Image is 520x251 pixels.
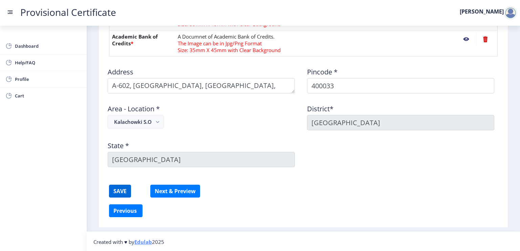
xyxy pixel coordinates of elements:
nb-action: Delete File [476,33,495,45]
button: Next & Preview [150,185,200,198]
label: Address [108,69,133,75]
label: State * [108,142,129,149]
span: Dashboard [15,42,81,50]
button: Kalachowki S.O [108,115,164,129]
label: District* [307,106,333,112]
span: Size: 35mm X 45mm with Clear Background [178,47,281,53]
span: Profile [15,75,81,83]
label: Area - Location * [108,106,160,112]
span: Created with ♥ by 2025 [93,238,164,245]
a: Provisional Certificate [14,9,123,16]
button: SAVE [109,185,131,198]
label: Pincode * [307,69,338,75]
nb-action: View File [456,33,476,45]
td: A Documnet of Academic Bank of Credits. [175,30,454,56]
span: The Image can be in Jpg/Png Format [178,40,262,47]
span: Cart [15,92,81,100]
input: Pincode [307,78,494,93]
span: Help/FAQ [15,59,81,67]
input: District [307,115,494,130]
input: State [108,152,295,167]
button: Previous ‍ [109,204,143,217]
a: Edulab [134,238,152,245]
label: [PERSON_NAME] [460,9,504,14]
th: Academic Bank of Credits [109,30,175,56]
